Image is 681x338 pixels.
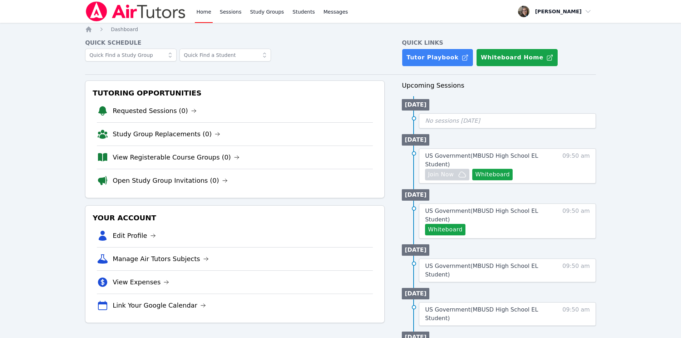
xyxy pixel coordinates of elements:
button: Join Now [425,169,469,180]
h4: Quick Links [402,39,596,47]
span: 09:50 am [562,262,590,279]
span: US Government ( MBUSD High School EL Student ) [425,306,538,322]
a: Open Study Group Invitations (0) [113,176,228,186]
img: Air Tutors [85,1,186,21]
a: Dashboard [111,26,138,33]
h3: Your Account [91,211,379,224]
a: Link Your Google Calendar [113,300,206,310]
input: Quick Find a Student [179,49,271,62]
h3: Tutoring Opportunities [91,87,379,99]
a: Requested Sessions (0) [113,106,197,116]
h3: Upcoming Sessions [402,80,596,90]
span: Dashboard [111,26,138,32]
a: Edit Profile [113,231,156,241]
a: Manage Air Tutors Subjects [113,254,209,264]
button: Whiteboard [472,169,513,180]
nav: Breadcrumb [85,26,596,33]
a: US Government(MBUSD High School EL Student) [425,262,549,279]
h4: Quick Schedule [85,39,385,47]
a: View Expenses [113,277,169,287]
span: 09:50 am [562,305,590,323]
li: [DATE] [402,244,429,256]
li: [DATE] [402,134,429,146]
span: Join Now [428,170,454,179]
li: [DATE] [402,288,429,299]
span: US Government ( MBUSD High School EL Student ) [425,263,538,278]
li: [DATE] [402,189,429,201]
button: Whiteboard [425,224,465,235]
a: Tutor Playbook [402,49,473,67]
a: US Government(MBUSD High School EL Student) [425,152,549,169]
span: Messages [324,8,348,15]
span: 09:50 am [562,207,590,235]
a: US Government(MBUSD High School EL Student) [425,207,549,224]
span: No sessions [DATE] [425,117,480,124]
li: [DATE] [402,99,429,111]
span: US Government ( MBUSD High School EL Student ) [425,207,538,223]
a: View Registerable Course Groups (0) [113,152,240,162]
span: US Government ( MBUSD High School EL Student ) [425,152,538,168]
input: Quick Find a Study Group [85,49,177,62]
a: US Government(MBUSD High School EL Student) [425,305,549,323]
button: Whiteboard Home [476,49,558,67]
span: 09:50 am [562,152,590,180]
a: Study Group Replacements (0) [113,129,220,139]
